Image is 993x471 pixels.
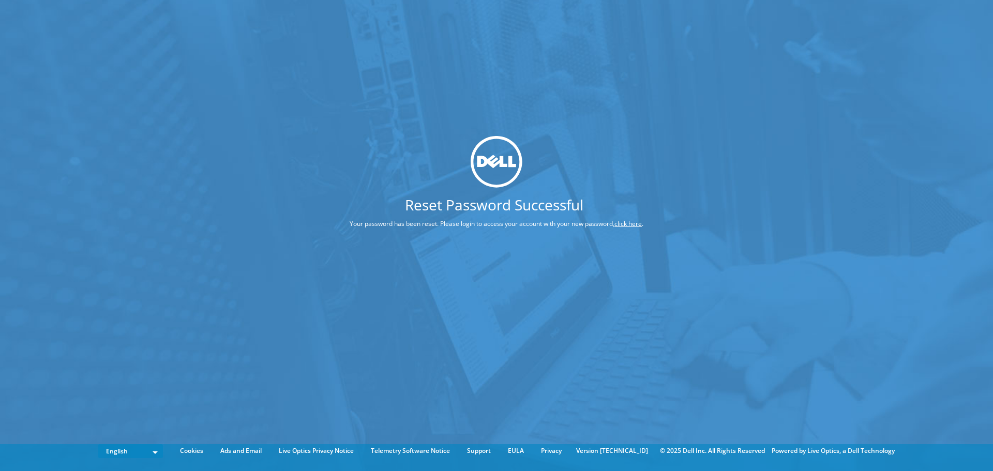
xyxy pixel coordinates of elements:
li: Version [TECHNICAL_ID] [571,445,653,457]
li: © 2025 Dell Inc. All Rights Reserved [655,445,770,457]
p: Your password has been reset. Please login to access your account with your new password, . [311,218,682,230]
li: Powered by Live Optics, a Dell Technology [772,445,895,457]
a: Privacy [533,445,569,457]
h1: Reset Password Successful [311,197,677,212]
a: Cookies [172,445,211,457]
a: EULA [500,445,532,457]
a: click here [614,219,642,228]
a: Telemetry Software Notice [363,445,458,457]
a: Ads and Email [213,445,269,457]
a: Live Optics Privacy Notice [271,445,362,457]
img: dell_svg_logo.svg [471,136,522,188]
a: Support [459,445,499,457]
